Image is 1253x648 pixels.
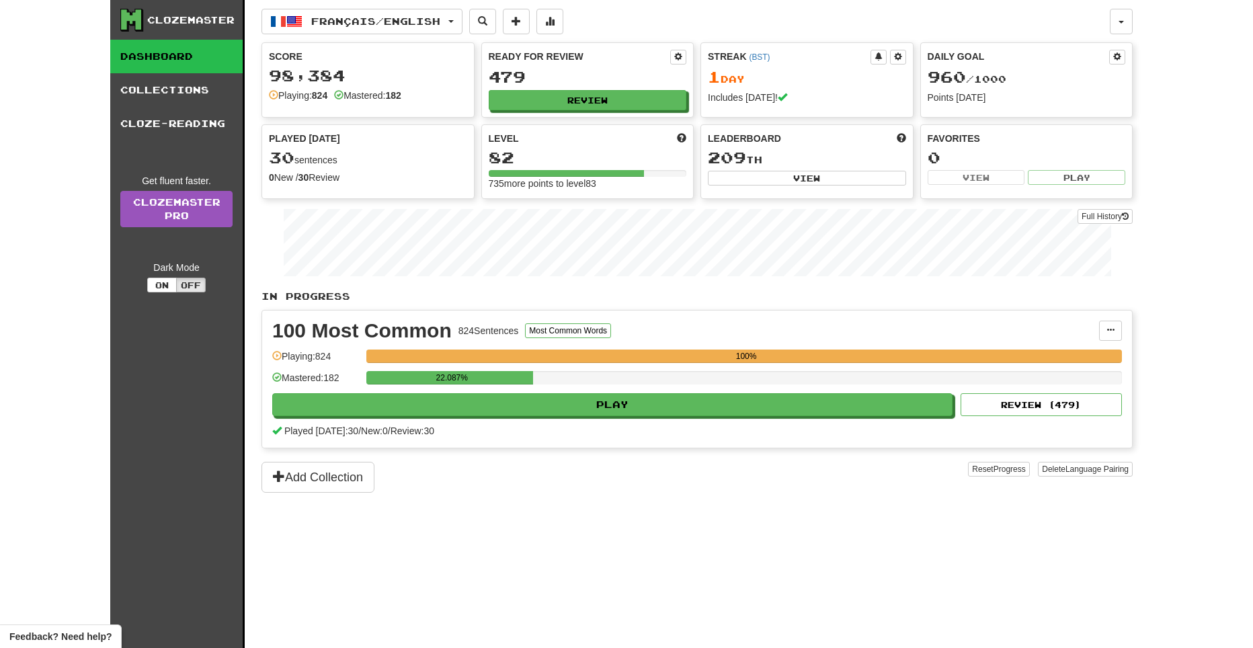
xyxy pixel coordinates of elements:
[928,73,1006,85] span: / 1000
[928,132,1126,145] div: Favorites
[312,90,327,101] strong: 824
[708,69,906,86] div: Day
[489,132,519,145] span: Level
[370,371,533,384] div: 22.087%
[708,149,906,167] div: th
[1078,209,1133,224] button: Full History
[469,9,496,34] button: Search sentences
[458,324,519,337] div: 824 Sentences
[489,149,687,166] div: 82
[334,89,401,102] div: Mastered:
[284,426,358,436] span: Played [DATE]: 30
[708,171,906,186] button: View
[536,9,563,34] button: More stats
[961,393,1122,416] button: Review (479)
[261,462,374,493] button: Add Collection
[176,278,206,292] button: Off
[269,132,340,145] span: Played [DATE]
[361,426,388,436] span: New: 0
[388,426,391,436] span: /
[269,89,327,102] div: Playing:
[749,52,770,62] a: (BST)
[269,67,467,84] div: 98,384
[489,69,687,85] div: 479
[272,371,360,393] div: Mastered: 182
[968,462,1029,477] button: ResetProgress
[272,350,360,372] div: Playing: 824
[928,67,966,86] span: 960
[1038,462,1133,477] button: DeleteLanguage Pairing
[269,171,467,184] div: New / Review
[147,13,235,27] div: Clozemaster
[385,90,401,101] strong: 182
[269,148,294,167] span: 30
[1065,464,1129,474] span: Language Pairing
[897,132,906,145] span: This week in points, UTC
[489,50,671,63] div: Ready for Review
[269,149,467,167] div: sentences
[110,107,243,140] a: Cloze-Reading
[928,170,1025,185] button: View
[928,91,1126,104] div: Points [DATE]
[708,67,721,86] span: 1
[525,323,611,338] button: Most Common Words
[120,174,233,188] div: Get fluent faster.
[708,50,871,63] div: Streak
[147,278,177,292] button: On
[261,290,1133,303] p: In Progress
[489,90,687,110] button: Review
[370,350,1122,363] div: 100%
[708,91,906,104] div: Includes [DATE]!
[261,9,462,34] button: Français/English
[708,148,746,167] span: 209
[503,9,530,34] button: Add sentence to collection
[269,172,274,183] strong: 0
[269,50,467,63] div: Score
[358,426,361,436] span: /
[311,15,440,27] span: Français / English
[391,426,434,436] span: Review: 30
[272,321,452,341] div: 100 Most Common
[677,132,686,145] span: Score more points to level up
[994,464,1026,474] span: Progress
[708,132,781,145] span: Leaderboard
[110,73,243,107] a: Collections
[272,393,953,416] button: Play
[9,630,112,643] span: Open feedback widget
[489,177,687,190] div: 735 more points to level 83
[298,172,309,183] strong: 30
[120,261,233,274] div: Dark Mode
[120,191,233,227] a: ClozemasterPro
[928,149,1126,166] div: 0
[928,50,1110,65] div: Daily Goal
[110,40,243,73] a: Dashboard
[1028,170,1125,185] button: Play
